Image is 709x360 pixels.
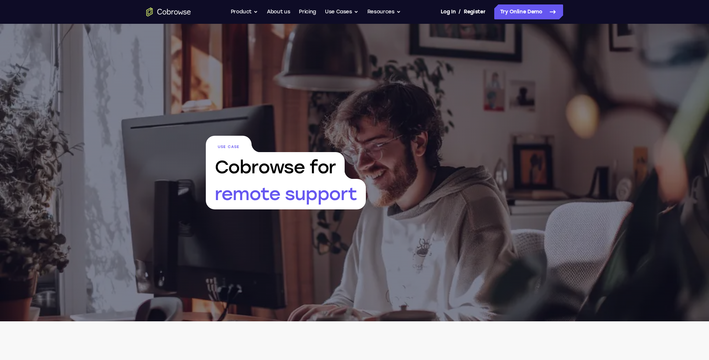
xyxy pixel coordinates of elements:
[325,4,358,19] button: Use Cases
[367,4,401,19] button: Resources
[299,4,316,19] a: Pricing
[464,4,485,19] a: Register
[494,4,563,19] a: Try Online Demo
[267,4,290,19] a: About us
[206,136,252,152] span: Use Case
[441,4,456,19] a: Log In
[459,7,461,16] span: /
[206,179,366,209] span: remote support
[146,7,191,16] a: Go to the home page
[206,152,345,179] span: Cobrowse for
[231,4,258,19] button: Product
